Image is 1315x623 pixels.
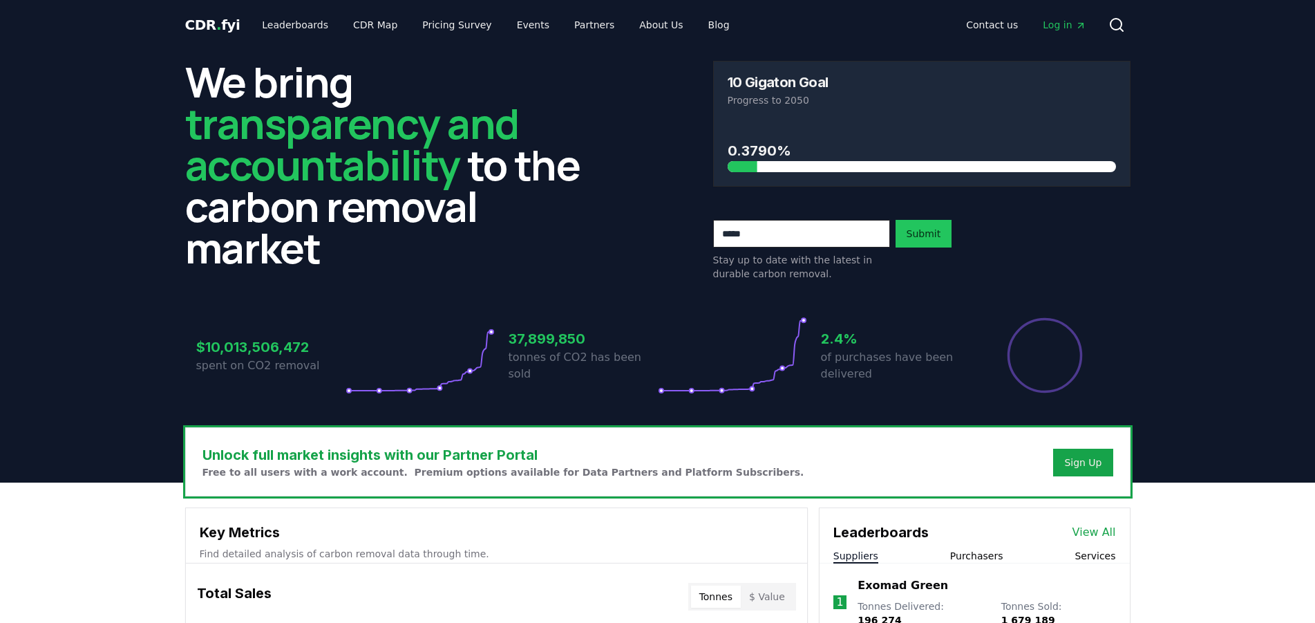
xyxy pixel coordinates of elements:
[1032,12,1097,37] a: Log in
[200,547,793,561] p: Find detailed analysis of carbon removal data through time.
[833,549,878,563] button: Suppliers
[896,220,952,248] button: Submit
[509,328,658,349] h3: 37,899,850
[728,75,829,89] h3: 10 Gigaton Goal
[185,95,519,193] span: transparency and accountability
[506,12,560,37] a: Events
[185,15,240,35] a: CDR.fyi
[955,12,1029,37] a: Contact us
[713,253,890,281] p: Stay up to date with the latest in durable carbon removal.
[197,583,272,611] h3: Total Sales
[216,17,221,33] span: .
[411,12,502,37] a: Pricing Survey
[196,357,346,374] p: spent on CO2 removal
[1075,549,1115,563] button: Services
[196,337,346,357] h3: $10,013,506,472
[728,93,1116,107] p: Progress to 2050
[563,12,625,37] a: Partners
[185,17,240,33] span: CDR fyi
[821,349,970,382] p: of purchases have been delivered
[251,12,740,37] nav: Main
[202,445,804,465] h3: Unlock full market insights with our Partner Portal
[1043,18,1086,32] span: Log in
[728,140,1116,161] h3: 0.3790%
[1064,456,1101,469] a: Sign Up
[342,12,408,37] a: CDR Map
[1053,449,1113,476] button: Sign Up
[837,594,844,611] p: 1
[955,12,1097,37] nav: Main
[858,577,948,594] a: Exomad Green
[697,12,741,37] a: Blog
[821,328,970,349] h3: 2.4%
[200,522,793,543] h3: Key Metrics
[691,586,741,608] button: Tonnes
[833,522,929,543] h3: Leaderboards
[950,549,1003,563] button: Purchasers
[202,465,804,479] p: Free to all users with a work account. Premium options available for Data Partners and Platform S...
[509,349,658,382] p: tonnes of CO2 has been sold
[628,12,694,37] a: About Us
[251,12,339,37] a: Leaderboards
[741,586,793,608] button: $ Value
[1072,524,1116,541] a: View All
[1006,317,1084,394] div: Percentage of sales delivered
[185,61,603,268] h2: We bring to the carbon removal market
